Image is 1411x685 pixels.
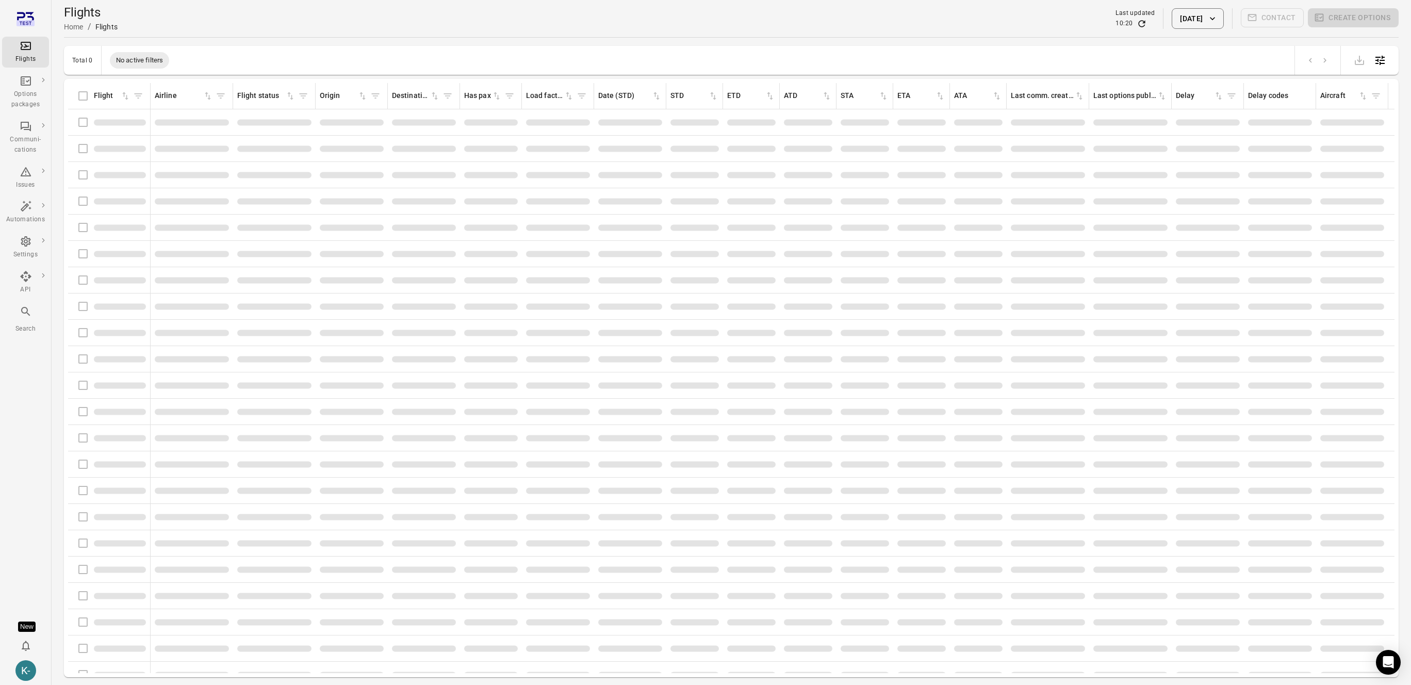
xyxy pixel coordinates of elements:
div: Sort by ATD in ascending order [784,90,832,102]
div: Sort by flight status in ascending order [237,90,296,102]
div: Flights [6,54,45,64]
a: Automations [2,197,49,228]
div: Issues [6,180,45,190]
div: Communi-cations [6,135,45,155]
span: Filter by destination [440,88,455,104]
div: Delay codes [1248,90,1311,102]
a: Home [64,23,84,31]
div: Sort by flight in ascending order [94,90,130,102]
div: Tooltip anchor [18,622,36,632]
li: / [88,21,91,33]
button: Open table configuration [1370,50,1390,71]
nav: pagination navigation [1303,54,1332,67]
a: Communi-cations [2,117,49,158]
div: Last updated [1115,8,1155,19]
div: API [6,285,45,295]
div: Sort by last options package published in ascending order [1093,90,1167,102]
a: API [2,267,49,298]
a: Options packages [2,72,49,113]
span: Please make a selection to export [1349,55,1370,64]
div: Sort by ATA in ascending order [954,90,1002,102]
span: Filter by aircraft [1368,88,1384,104]
div: Settings [6,250,45,260]
div: Sort by destination in ascending order [392,90,440,102]
div: 10:20 [1115,19,1133,29]
h1: Flights [64,4,118,21]
span: No active filters [110,55,170,66]
div: Sort by airline in ascending order [155,90,213,102]
span: Filter by airline [213,88,228,104]
div: Sort by date (STD) in ascending order [598,90,662,102]
button: Search [2,302,49,337]
div: Sort by ETD in ascending order [727,90,775,102]
a: Issues [2,162,49,193]
a: Flights [2,37,49,68]
div: Sort by delay in ascending order [1176,90,1224,102]
div: Total 0 [72,57,93,64]
button: Kristinn - avilabs [11,656,40,685]
div: Open Intercom Messenger [1376,650,1401,675]
span: Please make a selection to create communications [1241,8,1304,29]
button: Notifications [15,635,36,656]
button: Refresh data [1137,19,1147,29]
div: Sort by ETA in ascending order [897,90,945,102]
div: Sort by aircraft in ascending order [1320,90,1368,102]
div: Sort by has pax in ascending order [464,90,502,102]
div: Automations [6,215,45,225]
span: Filter by origin [368,88,383,104]
div: K- [15,660,36,681]
div: Sort by STA in ascending order [841,90,889,102]
span: Please make a selection to create an option package [1308,8,1399,29]
div: Options packages [6,89,45,110]
div: Sort by origin in ascending order [320,90,368,102]
span: Filter by has pax [502,88,517,104]
div: Sort by load factor in ascending order [526,90,574,102]
div: Search [6,324,45,334]
a: Settings [2,232,49,263]
span: Filter by load factor [574,88,589,104]
span: Filter by delay [1224,88,1239,104]
div: Sort by STD in ascending order [670,90,718,102]
span: Filter by flight status [296,88,311,104]
nav: Breadcrumbs [64,21,118,33]
button: [DATE] [1172,8,1223,29]
span: Filter by flight [130,88,146,104]
div: Sort by last communication created in ascending order [1011,90,1085,102]
div: Flights [95,22,118,32]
